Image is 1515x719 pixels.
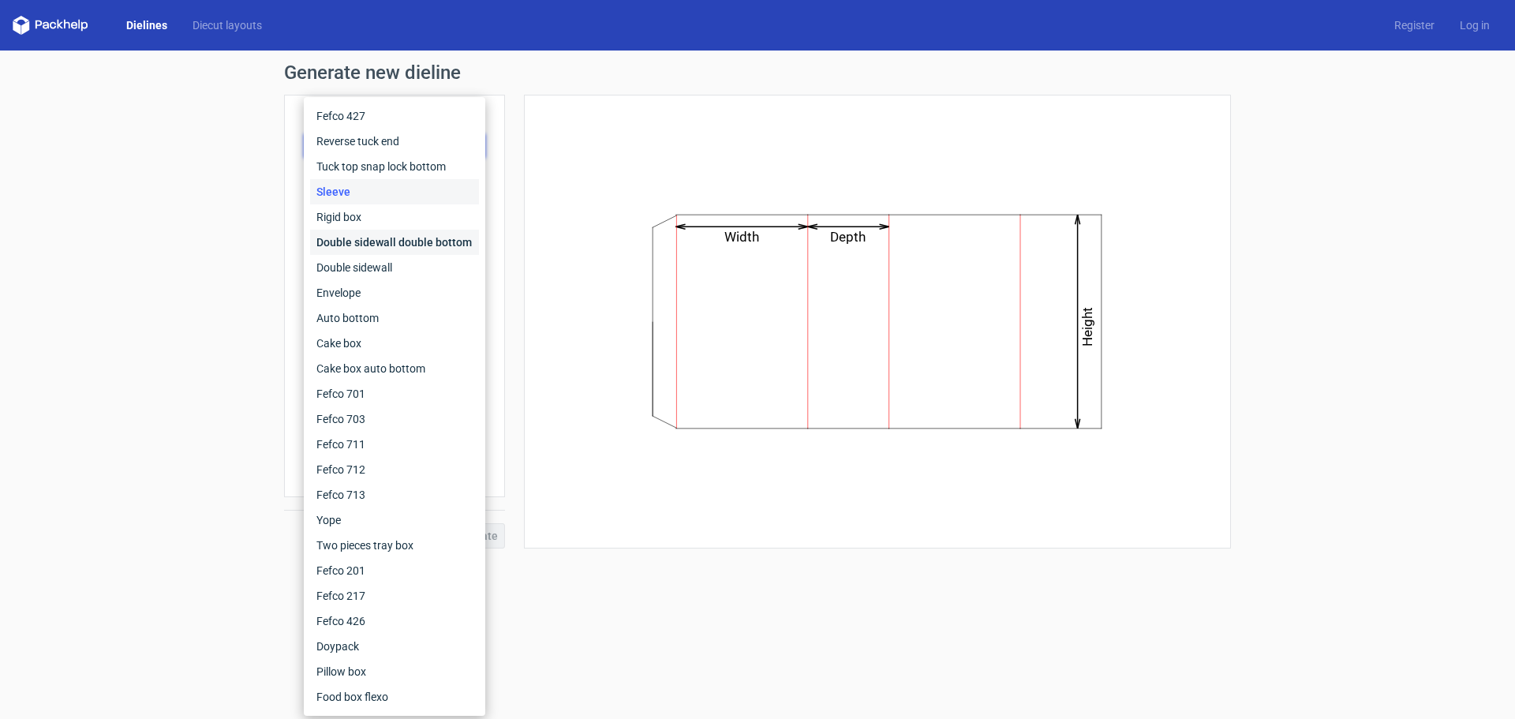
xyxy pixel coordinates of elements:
text: Width [725,229,760,245]
a: Dielines [114,17,180,33]
div: Yope [310,507,479,533]
text: Height [1080,307,1096,346]
div: Sleeve [310,179,479,204]
a: Diecut layouts [180,17,275,33]
div: Fefco 426 [310,609,479,634]
div: Envelope [310,280,479,305]
div: Doypack [310,634,479,659]
div: Cake box auto bottom [310,356,479,381]
div: Double sidewall double bottom [310,230,479,255]
div: Cake box [310,331,479,356]
div: Fefco 427 [310,103,479,129]
div: Fefco 712 [310,457,479,482]
div: Reverse tuck end [310,129,479,154]
a: Log in [1447,17,1502,33]
div: Fefco 711 [310,432,479,457]
text: Depth [831,229,866,245]
div: Food box flexo [310,684,479,710]
div: Fefco 713 [310,482,479,507]
a: Register [1382,17,1447,33]
h1: Generate new dieline [284,63,1231,82]
div: Two pieces tray box [310,533,479,558]
div: Tuck top snap lock bottom [310,154,479,179]
div: Auto bottom [310,305,479,331]
div: Fefco 703 [310,406,479,432]
div: Pillow box [310,659,479,684]
div: Fefco 701 [310,381,479,406]
div: Double sidewall [310,255,479,280]
div: Rigid box [310,204,479,230]
div: Fefco 201 [310,558,479,583]
div: Fefco 217 [310,583,479,609]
